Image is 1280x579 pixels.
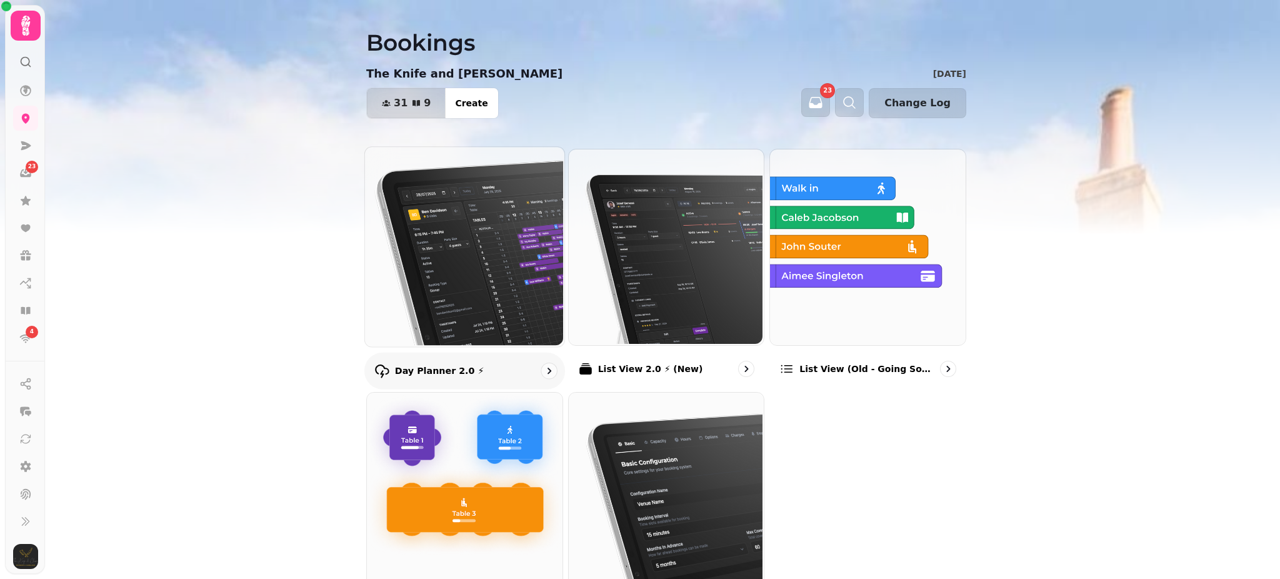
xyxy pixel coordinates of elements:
span: 31 [394,98,407,108]
a: 23 [13,161,38,186]
svg: go to [542,365,555,377]
a: List View 2.0 ⚡ (New)List View 2.0 ⚡ (New) [568,149,765,387]
button: Change Log [869,88,966,118]
p: Day Planner 2.0 ⚡ [395,365,484,377]
button: Create [445,88,497,118]
svg: go to [740,363,752,375]
svg: go to [942,363,954,375]
span: Change Log [884,98,951,108]
a: List view (Old - going soon)List view (Old - going soon) [769,149,966,387]
img: List View 2.0 ⚡ (New) [567,148,763,344]
button: User avatar [11,544,41,569]
img: List view (Old - going soon) [769,148,964,344]
a: 4 [13,326,38,351]
p: List view (Old - going soon) [799,363,935,375]
a: Day Planner 2.0 ⚡Day Planner 2.0 ⚡ [364,146,565,389]
span: 23 [823,88,832,94]
button: 319 [367,88,446,118]
p: [DATE] [933,68,966,80]
p: The Knife and [PERSON_NAME] [366,65,562,83]
img: Day Planner 2.0 ⚡ [364,146,563,345]
img: User avatar [13,544,38,569]
span: 23 [28,163,36,171]
p: List View 2.0 ⚡ (New) [598,363,703,375]
span: 9 [424,98,431,108]
span: 4 [30,328,34,336]
span: Create [455,99,487,108]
